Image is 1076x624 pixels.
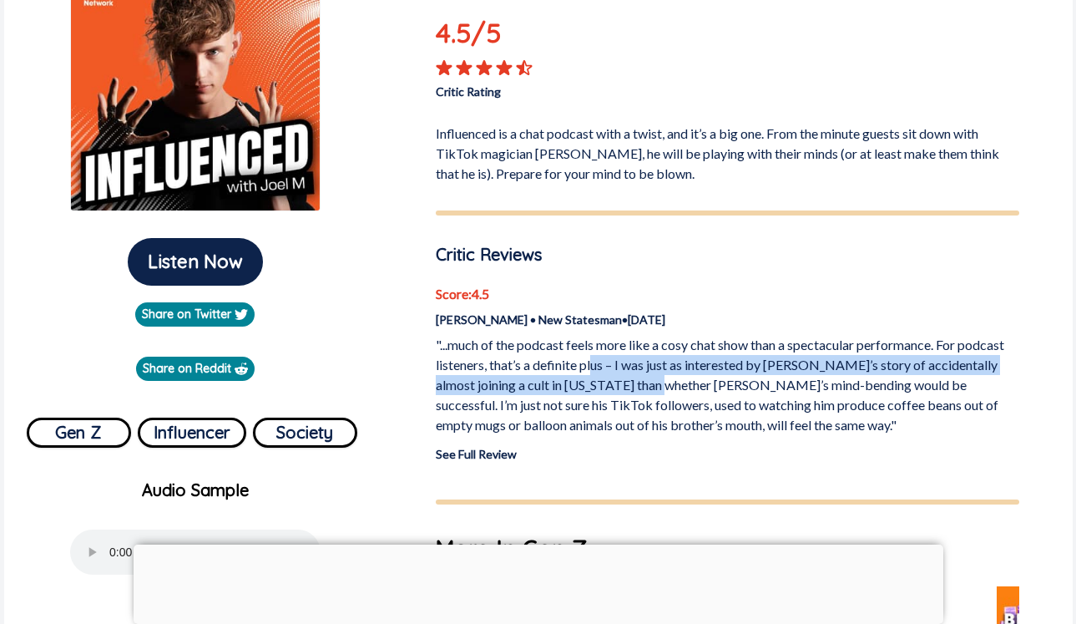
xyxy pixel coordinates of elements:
a: Share on Twitter [135,302,255,327]
a: Share on Reddit [136,357,255,381]
button: Listen Now [128,238,263,286]
a: Gen Z [27,411,131,448]
audio: Your browser does not support the audio element [70,530,321,575]
p: Critic Reviews [436,242,1019,267]
h1: More In Gen Z [436,531,1019,566]
p: Influenced is a chat podcast with a twist, and it’s a big one. From the minute guests sit down wi... [436,117,1019,184]
a: Influencer [138,411,246,448]
p: 4.5 /5 [436,13,553,59]
p: Score: 4.5 [436,284,1019,304]
p: Audio Sample [18,478,374,503]
p: "...much of the podcast feels more like a cosy chat show than a spectacular performance. For podc... [436,335,1019,435]
button: Society [253,418,357,448]
p: [PERSON_NAME] • New Statesman • [DATE] [436,311,1019,328]
a: Society [253,411,357,448]
button: Gen Z [27,418,131,448]
p: Critic Rating [436,76,727,100]
a: See Full Review [436,447,517,461]
button: Influencer [138,418,246,448]
iframe: Advertisement [134,545,943,620]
